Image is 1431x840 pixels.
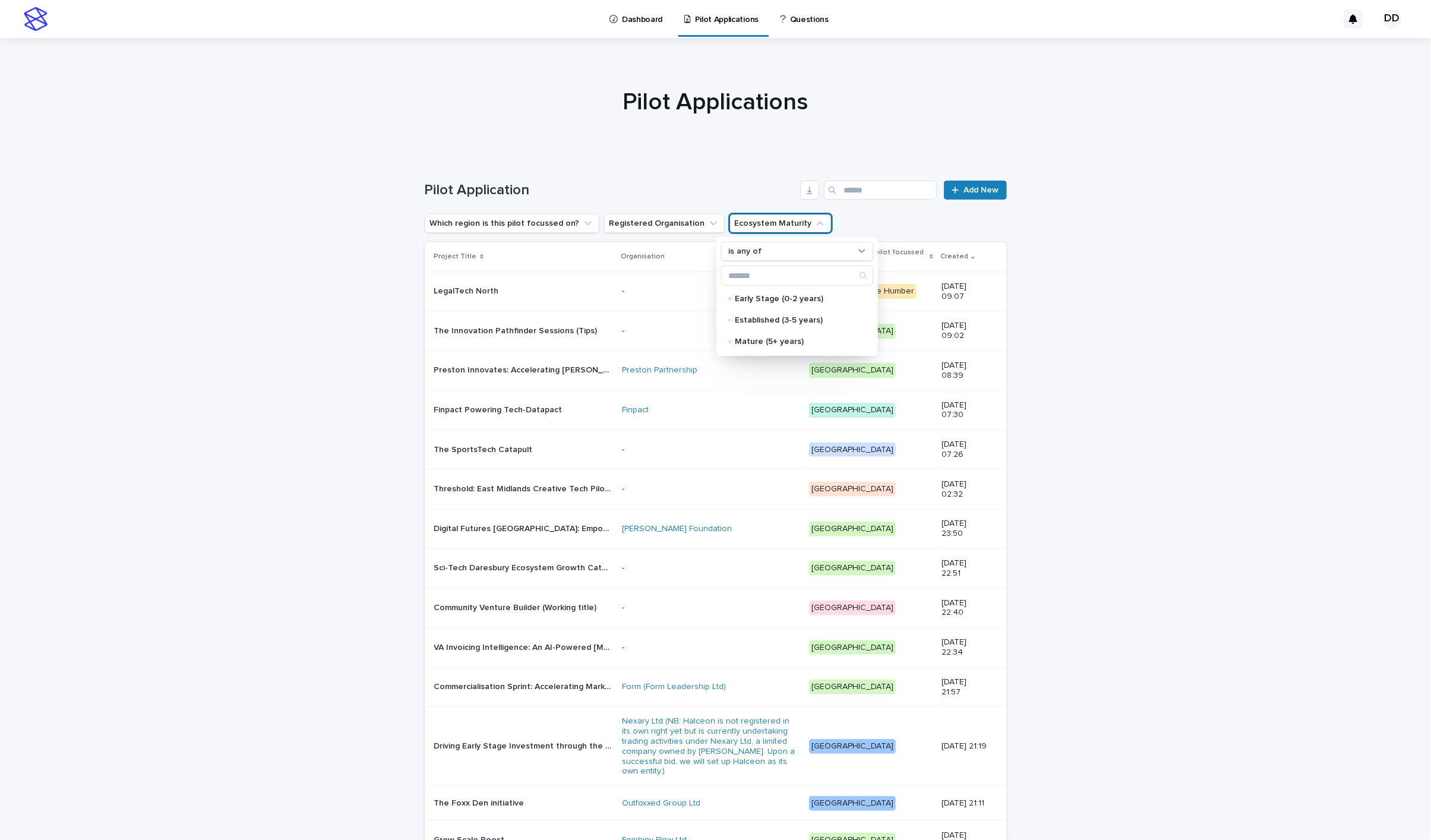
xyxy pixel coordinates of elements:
div: [GEOGRAPHIC_DATA] [809,561,896,576]
a: Add New [944,181,1006,200]
div: [GEOGRAPHIC_DATA] [809,739,896,754]
p: Established (3-5 years) [735,316,854,324]
div: [GEOGRAPHIC_DATA] [809,796,896,811]
p: The SportsTech Catapult [434,443,535,455]
p: - [622,326,800,336]
p: Preston Innovates: Accelerating Preston's Ecosystem [434,363,615,375]
div: [GEOGRAPHIC_DATA] [809,363,896,378]
div: [GEOGRAPHIC_DATA] [809,443,896,457]
a: Preston Partnership [622,365,697,375]
p: Mature (5+ years) [735,337,854,346]
tr: Preston Innovates: Accelerating [PERSON_NAME] EcosystemPreston Innovates: Accelerating [PERSON_NA... [425,350,1007,390]
p: - [622,445,800,455]
button: Registered Organisation [604,214,725,233]
div: [GEOGRAPHIC_DATA] [809,403,896,418]
a: Form (Form Leadership Ltd) [622,682,726,692]
p: Project Title [434,250,477,263]
p: - [622,563,800,573]
div: [GEOGRAPHIC_DATA] [809,640,896,655]
p: Commercialisation Sprint: Accelerating Market Readiness for Innovation-Led SMEs [434,680,615,692]
span: Add New [964,186,999,194]
input: Search [722,266,873,285]
p: The Foxx Den initiative [434,796,527,809]
p: - [622,603,800,613]
p: Created [940,250,968,263]
p: [DATE] 21:11 [942,798,987,809]
p: Digital Futures North West: Empowering Education and Tech Innovation [434,522,615,534]
div: DD [1382,10,1401,29]
tr: The Foxx Den initiativeThe Foxx Den initiative Outfoxxed Group Ltd [GEOGRAPHIC_DATA][DATE] 21:11 [425,787,1007,821]
p: [DATE] 21:19 [942,741,987,751]
a: Outfoxxed Group Ltd [622,798,700,809]
tr: Community Venture Builder (Working title)Community Venture Builder (Working title) -[GEOGRAPHIC_D... [425,588,1007,628]
h1: Pilot Application [425,182,796,199]
p: [DATE] 23:50 [942,519,987,539]
tr: Sci-Tech Daresbury Ecosystem Growth CatalystSci-Tech Daresbury Ecosystem Growth Catalyst -[GEOGRA... [425,548,1007,588]
div: [GEOGRAPHIC_DATA] [809,482,896,497]
p: Early Stage (0-2 years) [735,295,854,303]
p: Finpact Powering Tech-Datapact [434,403,565,415]
div: [GEOGRAPHIC_DATA] [809,522,896,536]
tr: The Innovation Pathfinder Sessions (Tips)The Innovation Pathfinder Sessions (Tips) -[GEOGRAPHIC_D... [425,311,1007,351]
p: [DATE] 07:30 [942,400,987,421]
p: [DATE] 09:02 [942,321,987,341]
p: Organisation [621,250,665,263]
p: [DATE] 07:26 [942,440,987,460]
p: [DATE] 22:34 [942,637,987,658]
a: Nexary Ltd (NB: Halceon is not registered in its own right yet but is currently undertaking tradi... [622,716,800,776]
p: [DATE] 02:32 [942,479,987,500]
tr: Commercialisation Sprint: Accelerating Market Readiness for Innovation-Led SMEsCommercialisation ... [425,667,1007,707]
p: The Innovation Pathfinder Sessions (Tips) [434,324,600,336]
p: - [622,484,800,494]
p: [DATE] 09:07 [942,282,987,302]
h1: Pilot Applications [425,88,1007,116]
p: Driving Early Stage Investment through the Halceon Founder’s FORGE [434,739,615,751]
input: Search [824,181,937,200]
tr: The SportsTech CatapultThe SportsTech Catapult -[GEOGRAPHIC_DATA][DATE] 07:26 [425,430,1007,470]
tr: Digital Futures [GEOGRAPHIC_DATA]: Empowering Education and Tech InnovationDigital Futures [GEOGR... [425,509,1007,549]
div: Search [721,266,873,286]
tr: VA Invoicing Intelligence: An AI-Powered [MEDICAL_DATA] Management PlatformVA Invoicing Intellige... [425,628,1007,668]
p: Sci-Tech Daresbury Ecosystem Growth Catalyst [434,561,615,573]
p: [DATE] 22:51 [942,558,987,579]
a: Finpact [622,405,649,415]
p: [DATE] 08:39 [942,361,987,381]
tr: Driving Early Stage Investment through the Halceon Founder’s FORGEDriving Early Stage Investment ... [425,707,1007,787]
a: [PERSON_NAME] Foundation [622,524,732,534]
p: - [622,286,800,296]
p: [DATE] 22:40 [942,598,987,618]
tr: Finpact Powering Tech-DatapactFinpact Powering Tech-Datapact Finpact [GEOGRAPHIC_DATA][DATE] 07:30 [425,390,1007,430]
button: Which region is this pilot focussed on? [425,214,599,233]
button: Ecosystem Maturity [729,214,832,233]
p: VA Invoicing Intelligence: An AI-Powered Retainer Management Platform [434,640,615,653]
p: is any of [729,247,762,257]
img: stacker-logo-s-only.png [24,7,48,31]
tr: LegalTech NorthLegalTech North -Yorkshire and The Humber[DATE] 09:07 [425,271,1007,311]
p: [DATE] 21:57 [942,677,987,697]
p: LegalTech North [434,284,501,296]
tr: Threshold: East Midlands Creative Tech Pilot | Threshold (noun): A point of entry or beginning — ... [425,469,1007,509]
div: [GEOGRAPHIC_DATA] [809,601,896,615]
p: Threshold: East Midlands Creative Tech Pilot | Threshold (noun): A point of entry or beginning — ... [434,482,615,494]
p: - [622,643,800,653]
p: Community Venture Builder (Working title) [434,601,599,613]
div: [GEOGRAPHIC_DATA] [809,680,896,694]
